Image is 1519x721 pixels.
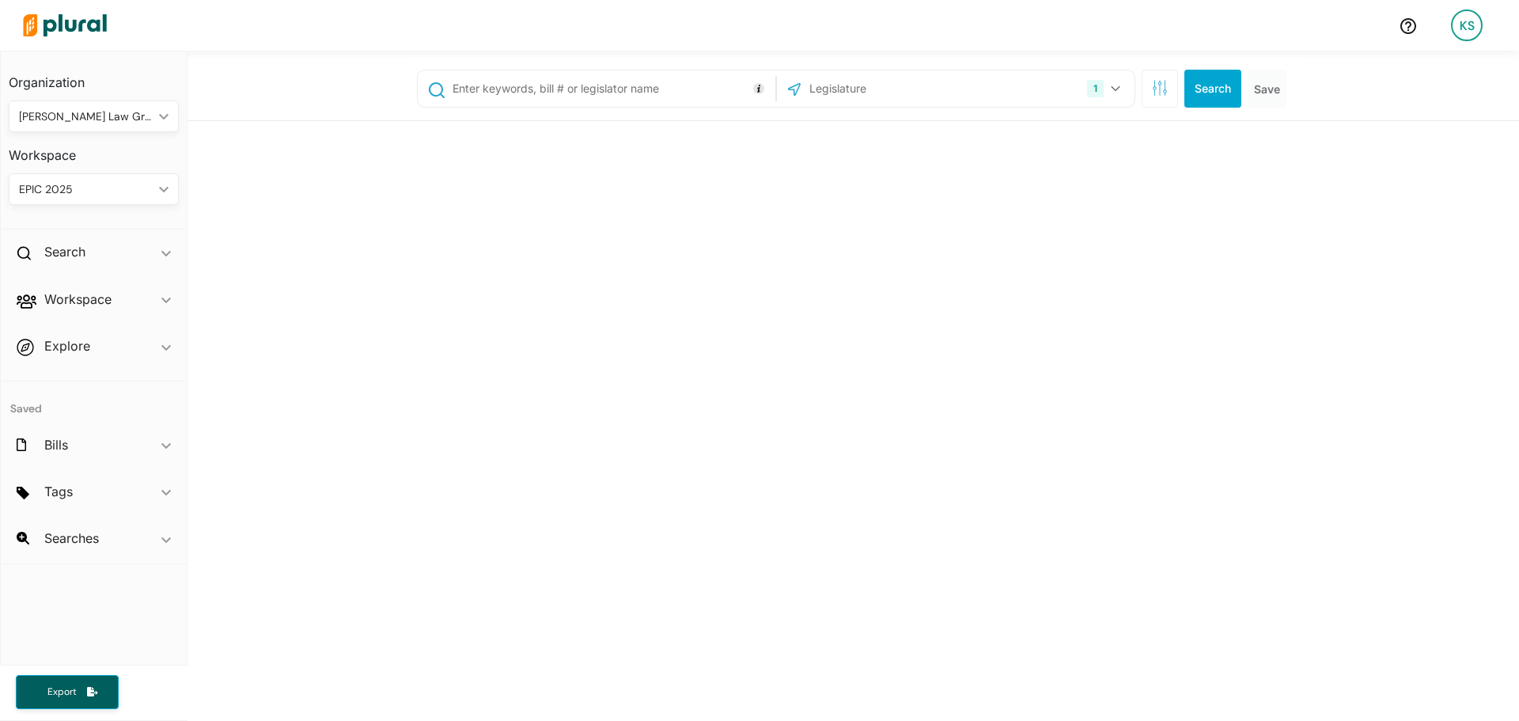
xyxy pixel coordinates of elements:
[44,337,90,355] h2: Explore
[451,74,771,104] input: Enter keywords, bill # or legislator name
[1,381,187,420] h4: Saved
[1081,74,1131,104] button: 1
[1087,80,1104,97] div: 1
[44,483,73,500] h2: Tags
[1248,70,1286,108] button: Save
[9,59,179,94] h3: Organization
[19,181,153,198] div: EPIC 2025
[1152,80,1168,93] span: Search Filters
[808,74,977,104] input: Legislature
[1184,70,1241,108] button: Search
[19,108,153,125] div: [PERSON_NAME] Law Group
[1451,9,1483,41] div: KS
[752,82,766,96] div: Tooltip anchor
[16,675,119,709] button: Export
[44,529,99,547] h2: Searches
[1438,3,1495,47] a: KS
[9,132,179,167] h3: Workspace
[36,685,87,699] span: Export
[44,243,85,260] h2: Search
[44,436,68,453] h2: Bills
[44,290,112,308] h2: Workspace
